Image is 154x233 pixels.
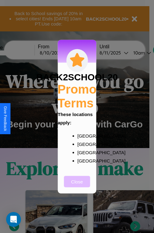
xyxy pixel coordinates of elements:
[6,212,21,227] div: Open Intercom Messenger
[77,156,89,165] p: [GEOGRAPHIC_DATA]
[3,106,7,131] div: Give Feedback
[64,176,90,187] button: Close
[77,148,89,156] p: [GEOGRAPHIC_DATA]
[36,72,118,82] h3: BACK2SCHOOL20
[58,111,93,125] b: These locations apply:
[77,131,89,140] p: [GEOGRAPHIC_DATA]
[77,140,89,148] p: [GEOGRAPHIC_DATA]
[58,82,97,110] h2: Promo Terms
